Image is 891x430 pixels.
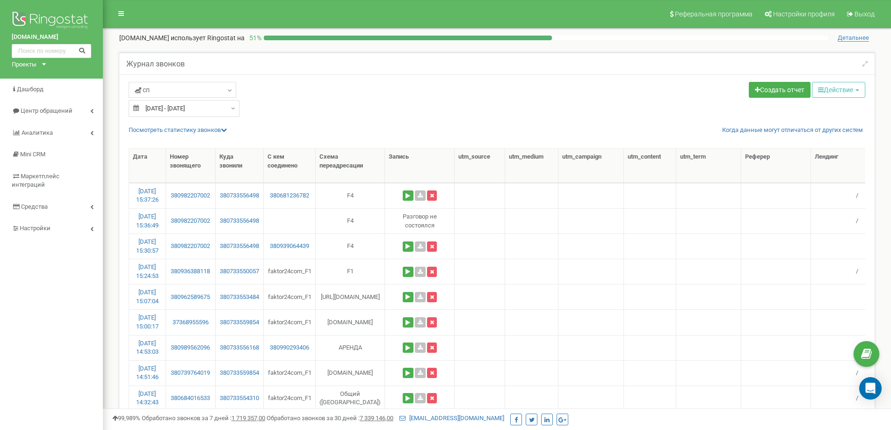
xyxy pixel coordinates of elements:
span: / [856,394,858,401]
td: F4 [316,183,385,208]
a: [DATE] 15:07:04 [136,289,159,305]
button: Удалить запись [427,343,437,353]
button: Действие [812,82,865,98]
a: 380733550057 [219,267,260,276]
button: Удалить запись [427,317,437,328]
a: 380681236782 [268,191,311,200]
td: F4 [316,233,385,259]
button: Удалить запись [427,292,437,302]
h5: Журнал звонков [126,60,185,68]
a: [DATE] 14:53:03 [136,340,159,356]
button: Удалить запись [427,190,437,201]
td: F1 [316,259,385,284]
a: 380733559854 [219,369,260,378]
th: Куда звонили [216,149,264,183]
span: / [856,217,858,224]
span: / [856,268,858,275]
a: 380982207002 [170,242,211,251]
td: faktor24com_F1 [264,360,316,386]
button: Удалить запись [427,267,437,277]
p: 51 % [245,33,264,43]
a: Скачать [415,368,426,378]
a: Скачать [415,241,426,252]
a: [EMAIL_ADDRESS][DOMAIN_NAME] [399,415,504,422]
a: [DATE] 14:51:46 [136,365,159,381]
span: Обработано звонков за 30 дней : [267,415,393,422]
th: Реферер [741,149,811,183]
span: Обработано звонков за 7 дней : [142,415,265,422]
td: faktor24com_F1 [264,284,316,309]
a: Скачать [415,317,426,328]
a: 380684016533 [170,394,211,403]
th: Запись [385,149,455,183]
a: Скачать [415,393,426,403]
a: 380733556498 [219,217,260,226]
a: 380990293406 [268,343,311,352]
span: / [856,369,858,376]
span: Аналитика [22,129,53,136]
span: сп [135,85,150,95]
input: Поиск по номеру [12,44,91,58]
img: Ringostat logo [12,9,91,33]
a: 380962589675 [170,293,211,302]
a: Скачать [415,190,426,201]
a: [DATE] 15:24:53 [136,263,159,279]
a: 380982207002 [170,217,211,226]
div: Open Intercom Messenger [859,377,882,400]
a: 380733553484 [219,293,260,302]
span: Реферальная программа [675,10,753,18]
a: 380733554310 [219,394,260,403]
th: utm_medium [505,149,559,183]
span: Маркетплейс интеграций [12,173,59,189]
a: 380733556498 [219,242,260,251]
th: Дата [129,149,166,183]
a: Скачать [415,292,426,302]
td: [DOMAIN_NAME] [316,309,385,335]
p: [DOMAIN_NAME] [119,33,245,43]
span: Настройки профиля [773,10,835,18]
th: Схема переадресации [316,149,385,183]
a: [DOMAIN_NAME] [12,33,91,42]
th: utm_term [676,149,741,183]
a: 380989562096 [170,343,211,352]
td: АРЕНДА [316,335,385,360]
a: [DATE] 15:37:26 [136,188,159,204]
td: [URL][DOMAIN_NAME] [316,284,385,309]
span: Выход [855,10,875,18]
div: Проекты [12,60,36,69]
a: [DATE] 14:32:43 [136,390,159,406]
td: F4 [316,208,385,233]
td: Общий ([GEOGRAPHIC_DATA]) [316,386,385,411]
span: Центр обращений [21,107,72,114]
span: Mini CRM [20,151,45,158]
button: Удалить запись [427,241,437,252]
a: 380982207002 [170,191,211,200]
span: использует Ringostat на [171,34,245,42]
td: [DOMAIN_NAME] [316,360,385,386]
span: Детальнее [838,34,869,42]
th: utm_content [624,149,676,183]
a: [DATE] 15:00:17 [136,314,159,330]
span: 99,989% [112,415,140,422]
span: / [856,192,858,199]
a: 380739764019 [170,369,211,378]
td: faktor24com_F1 [264,386,316,411]
td: faktor24com_F1 [264,259,316,284]
a: Скачать [415,343,426,353]
a: сп [129,82,236,98]
td: Разговор не состоялся [385,208,455,233]
u: 1 719 357,00 [232,415,265,422]
a: [DATE] 15:30:57 [136,238,159,254]
a: 380936388118 [170,267,211,276]
u: 7 339 146,00 [360,415,393,422]
th: Номер звонящего [166,149,216,183]
button: Удалить запись [427,393,437,403]
a: 37368955596 [170,318,211,327]
button: Удалить запись [427,368,437,378]
a: Скачать [415,267,426,277]
span: Средства [21,203,48,210]
th: utm_campaign [558,149,624,183]
a: 380939064439 [268,242,311,251]
td: faktor24com_F1 [264,309,316,335]
th: С кем соединено [264,149,316,183]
